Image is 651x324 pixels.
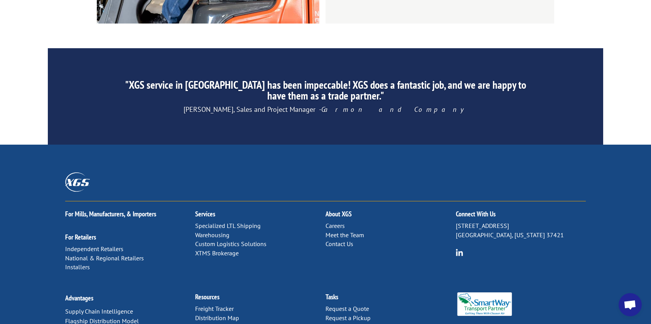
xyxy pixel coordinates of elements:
a: Warehousing [195,231,229,239]
a: National & Regional Retailers [65,254,144,262]
a: Distribution Map [195,314,239,322]
a: Services [195,209,215,218]
em: Garmon and Company [321,105,468,114]
a: Specialized LTL Shipping [195,222,261,229]
a: XTMS Brokerage [195,249,239,257]
h2: Connect With Us [456,211,586,221]
a: Resources [195,292,219,301]
a: Independent Retailers [65,245,123,253]
a: Open chat [619,293,642,316]
a: Request a Pickup [325,314,371,322]
a: Careers [325,222,345,229]
a: Advantages [65,294,93,302]
a: Request a Quote [325,305,369,312]
a: Supply Chain Intelligence [65,307,133,315]
h2: Tasks [325,294,456,304]
a: Meet the Team [325,231,364,239]
a: For Retailers [65,233,96,241]
img: Smartway_Logo [456,292,513,316]
a: For Mills, Manufacturers, & Importers [65,209,156,218]
a: About XGS [325,209,352,218]
img: XGS_Logos_ALL_2024_All_White [65,172,90,191]
img: group-6 [456,249,463,256]
a: Custom Logistics Solutions [195,240,266,248]
h2: "XGS service in [GEOGRAPHIC_DATA] has been impeccable! XGS does a fantastic job, and we are happy... [120,79,531,105]
p: [STREET_ADDRESS] [GEOGRAPHIC_DATA], [US_STATE] 37421 [456,221,586,240]
a: Contact Us [325,240,353,248]
span: [PERSON_NAME], Sales and Project Manager - [184,105,468,114]
a: Freight Tracker [195,305,234,312]
a: Installers [65,263,90,271]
